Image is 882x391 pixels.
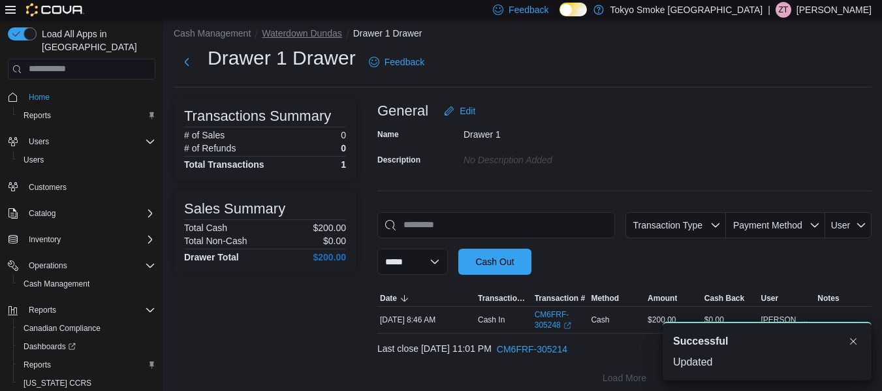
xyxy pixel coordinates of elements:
[24,180,72,195] a: Customers
[380,293,397,304] span: Date
[460,104,475,117] span: Edit
[559,16,560,17] span: Dark Mode
[18,375,97,391] a: [US_STATE] CCRS
[24,206,61,221] button: Catalog
[532,290,589,306] button: Transaction #
[475,255,514,268] span: Cash Out
[535,309,586,330] a: CM6FRF-305248External link
[13,337,161,356] a: Dashboards
[18,276,155,292] span: Cash Management
[184,143,236,153] h6: # of Refunds
[377,336,872,362] div: Last close [DATE] 11:01 PM
[673,334,728,349] span: Successful
[464,149,638,165] div: No Description added
[385,55,424,69] span: Feedback
[24,206,155,221] span: Catalog
[377,129,399,140] label: Name
[24,232,66,247] button: Inventory
[29,136,49,147] span: Users
[174,28,251,39] button: Cash Management
[24,89,155,105] span: Home
[24,323,101,334] span: Canadian Compliance
[24,178,155,195] span: Customers
[478,293,529,304] span: Transaction Type
[478,315,505,325] p: Cash In
[18,339,155,354] span: Dashboards
[591,315,609,325] span: Cash
[815,290,872,306] button: Notes
[18,276,95,292] a: Cash Management
[13,151,161,169] button: Users
[184,130,225,140] h6: # of Sales
[174,49,200,75] button: Next
[633,220,702,230] span: Transaction Type
[3,301,161,319] button: Reports
[24,341,76,352] span: Dashboards
[3,204,161,223] button: Catalog
[377,290,475,306] button: Date
[24,378,91,388] span: [US_STATE] CCRS
[588,290,645,306] button: Method
[184,236,247,246] h6: Total Non-Cash
[18,339,81,354] a: Dashboards
[673,354,861,370] div: Updated
[559,3,587,16] input: Dark Mode
[29,92,50,102] span: Home
[18,321,155,336] span: Canadian Compliance
[377,212,615,238] input: This is a search bar. As you type, the results lower in the page will automatically filter.
[29,305,56,315] span: Reports
[3,230,161,249] button: Inventory
[603,371,646,384] span: Load More
[13,275,161,293] button: Cash Management
[831,220,851,230] span: User
[18,357,56,373] a: Reports
[323,236,346,246] p: $0.00
[24,155,44,165] span: Users
[29,234,61,245] span: Inventory
[24,134,54,149] button: Users
[3,87,161,106] button: Home
[174,27,872,42] nav: An example of EuiBreadcrumbs
[648,293,677,304] span: Amount
[779,2,789,18] span: ZT
[768,2,770,18] p: |
[825,212,872,238] button: User
[18,375,155,391] span: Washington CCRS
[341,159,346,170] h4: 1
[24,232,155,247] span: Inventory
[13,319,161,337] button: Canadian Compliance
[733,220,802,230] span: Payment Method
[18,152,155,168] span: Users
[24,360,51,370] span: Reports
[26,3,84,16] img: Cova
[18,152,49,168] a: Users
[18,321,106,336] a: Canadian Compliance
[497,343,567,356] span: CM6FRF-305214
[37,27,155,54] span: Load All Apps in [GEOGRAPHIC_DATA]
[509,3,548,16] span: Feedback
[184,108,331,124] h3: Transactions Summary
[458,249,531,275] button: Cash Out
[475,290,532,306] button: Transaction Type
[18,108,155,123] span: Reports
[18,357,155,373] span: Reports
[845,334,861,349] button: Dismiss toast
[24,258,155,274] span: Operations
[563,322,571,330] svg: External link
[492,336,573,362] button: CM6FRF-305214
[208,45,356,71] h1: Drawer 1 Drawer
[18,108,56,123] a: Reports
[3,133,161,151] button: Users
[13,356,161,374] button: Reports
[817,293,839,304] span: Notes
[726,212,825,238] button: Payment Method
[24,134,155,149] span: Users
[262,28,341,39] button: Waterdown Dundas
[24,279,89,289] span: Cash Management
[673,334,861,349] div: Notification
[29,182,67,193] span: Customers
[377,365,872,391] button: Load More
[24,302,61,318] button: Reports
[610,2,763,18] p: Tokyo Smoke [GEOGRAPHIC_DATA]
[702,290,759,306] button: Cash Back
